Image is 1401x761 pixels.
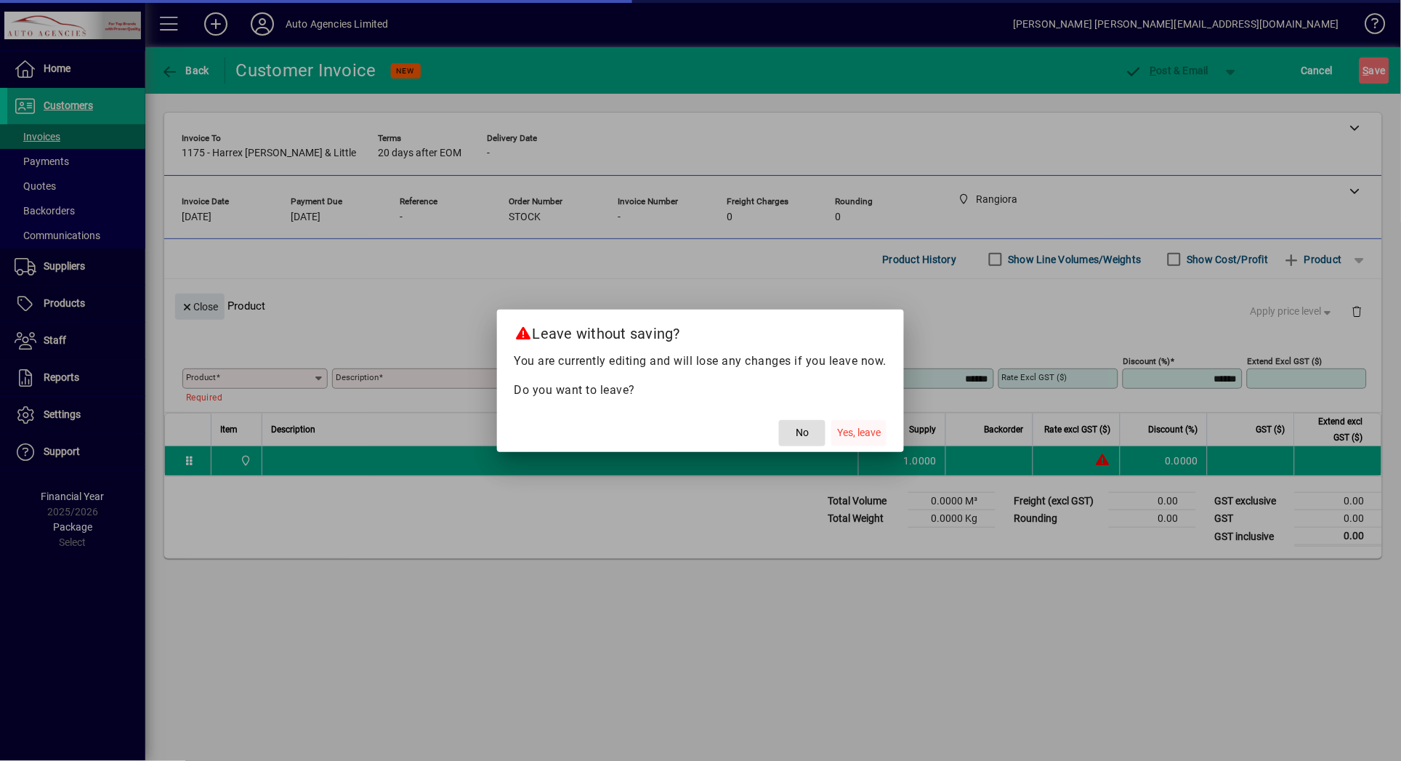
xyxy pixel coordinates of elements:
p: You are currently editing and will lose any changes if you leave now. [514,353,887,370]
span: Yes, leave [837,425,881,440]
button: Yes, leave [831,420,887,446]
span: No [796,425,809,440]
button: No [779,420,825,446]
p: Do you want to leave? [514,382,887,399]
h2: Leave without saving? [497,310,905,352]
